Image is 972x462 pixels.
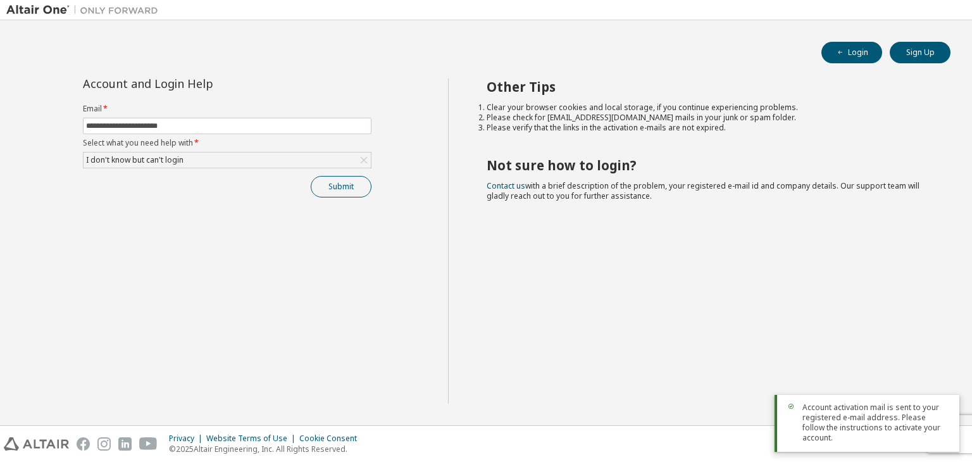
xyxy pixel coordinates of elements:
[487,157,928,173] h2: Not sure how to login?
[890,42,950,63] button: Sign Up
[311,176,371,197] button: Submit
[802,403,949,443] span: Account activation mail is sent to your registered e-mail address. Please follow the instructions...
[169,434,206,444] div: Privacy
[6,4,165,16] img: Altair One
[139,437,158,451] img: youtube.svg
[487,103,928,113] li: Clear your browser cookies and local storage, if you continue experiencing problems.
[169,444,364,454] p: © 2025 Altair Engineering, Inc. All Rights Reserved.
[118,437,132,451] img: linkedin.svg
[97,437,111,451] img: instagram.svg
[299,434,364,444] div: Cookie Consent
[84,153,185,167] div: I don't know but can't login
[77,437,90,451] img: facebook.svg
[487,123,928,133] li: Please verify that the links in the activation e-mails are not expired.
[821,42,882,63] button: Login
[4,437,69,451] img: altair_logo.svg
[206,434,299,444] div: Website Terms of Use
[487,180,919,201] span: with a brief description of the problem, your registered e-mail id and company details. Our suppo...
[487,78,928,95] h2: Other Tips
[487,113,928,123] li: Please check for [EMAIL_ADDRESS][DOMAIN_NAME] mails in your junk or spam folder.
[83,78,314,89] div: Account and Login Help
[83,104,371,114] label: Email
[487,180,525,191] a: Contact us
[83,138,371,148] label: Select what you need help with
[84,153,371,168] div: I don't know but can't login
